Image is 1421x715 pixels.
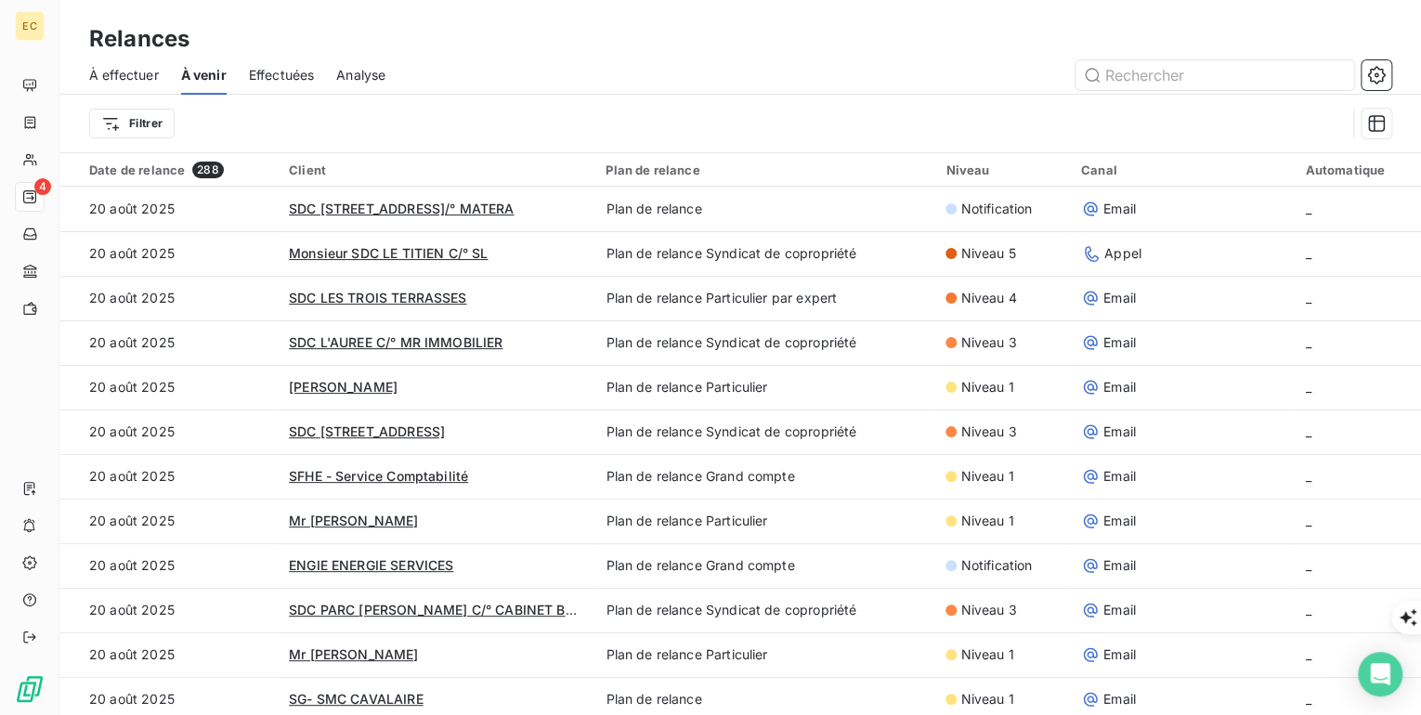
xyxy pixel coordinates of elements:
[1305,245,1310,261] span: _
[289,691,424,707] span: SG- SMC CAVALAIRE
[1103,467,1136,486] span: Email
[15,674,45,704] img: Logo LeanPay
[289,162,326,177] span: Client
[960,645,1013,664] span: Niveau 1
[960,601,1016,619] span: Niveau 3
[1103,556,1136,575] span: Email
[59,320,278,365] td: 20 août 2025
[1305,423,1310,439] span: _
[594,365,934,409] td: Plan de relance Particulier
[59,365,278,409] td: 20 août 2025
[594,320,934,365] td: Plan de relance Syndicat de copropriété
[1104,244,1141,263] span: Appel
[594,588,934,632] td: Plan de relance Syndicat de copropriété
[960,378,1013,396] span: Niveau 1
[594,276,934,320] td: Plan de relance Particulier par expert
[289,646,418,662] span: Mr [PERSON_NAME]
[15,11,45,41] div: EC
[89,66,159,84] span: À effectuer
[1103,512,1136,530] span: Email
[289,245,488,261] span: Monsieur SDC LE TITIEN C/° SL
[289,602,618,617] span: SDC PARC [PERSON_NAME] C/° CABINET BERTHOZ
[59,632,278,677] td: 20 août 2025
[960,512,1013,530] span: Niveau 1
[1103,289,1136,307] span: Email
[606,162,923,177] div: Plan de relance
[59,588,278,632] td: 20 août 2025
[1076,60,1354,90] input: Rechercher
[289,334,502,350] span: SDC L'AUREE C/° MR IMMOBILIER
[59,409,278,454] td: 20 août 2025
[1081,162,1283,177] div: Canal
[1103,645,1136,664] span: Email
[1305,334,1310,350] span: _
[1305,162,1410,177] div: Automatique
[1305,646,1310,662] span: _
[89,162,267,178] div: Date de relance
[1103,601,1136,619] span: Email
[289,557,453,573] span: ENGIE ENERGIE SERVICES
[594,187,934,231] td: Plan de relance
[289,468,468,484] span: SFHE - Service Comptabilité
[594,409,934,454] td: Plan de relance Syndicat de copropriété
[1358,652,1402,696] div: Open Intercom Messenger
[945,162,1059,177] div: Niveau
[59,454,278,499] td: 20 août 2025
[1305,468,1310,484] span: _
[89,109,175,138] button: Filtrer
[594,231,934,276] td: Plan de relance Syndicat de copropriété
[59,499,278,543] td: 20 août 2025
[1305,290,1310,305] span: _
[960,333,1016,352] span: Niveau 3
[960,244,1015,263] span: Niveau 5
[594,543,934,588] td: Plan de relance Grand compte
[1305,691,1310,707] span: _
[289,379,398,395] span: [PERSON_NAME]
[960,200,1032,218] span: Notification
[1103,333,1136,352] span: Email
[34,178,51,195] span: 4
[59,276,278,320] td: 20 août 2025
[594,499,934,543] td: Plan de relance Particulier
[1305,379,1310,395] span: _
[289,423,445,439] span: SDC [STREET_ADDRESS]
[594,454,934,499] td: Plan de relance Grand compte
[15,182,44,212] a: 4
[289,290,466,305] span: SDC LES TROIS TERRASSES
[1103,690,1136,708] span: Email
[960,690,1013,708] span: Niveau 1
[1305,602,1310,617] span: _
[1103,422,1136,441] span: Email
[59,543,278,588] td: 20 août 2025
[1305,513,1310,528] span: _
[960,289,1016,307] span: Niveau 4
[1305,557,1310,573] span: _
[960,556,1032,575] span: Notification
[289,201,514,216] span: SDC [STREET_ADDRESS]/° MATERA
[594,632,934,677] td: Plan de relance Particulier
[89,22,189,56] h3: Relances
[1103,200,1136,218] span: Email
[181,66,227,84] span: À venir
[59,187,278,231] td: 20 août 2025
[336,66,385,84] span: Analyse
[289,513,418,528] span: Mr [PERSON_NAME]
[960,422,1016,441] span: Niveau 3
[1103,378,1136,396] span: Email
[249,66,315,84] span: Effectuées
[960,467,1013,486] span: Niveau 1
[59,231,278,276] td: 20 août 2025
[1305,201,1310,216] span: _
[192,162,223,178] span: 288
